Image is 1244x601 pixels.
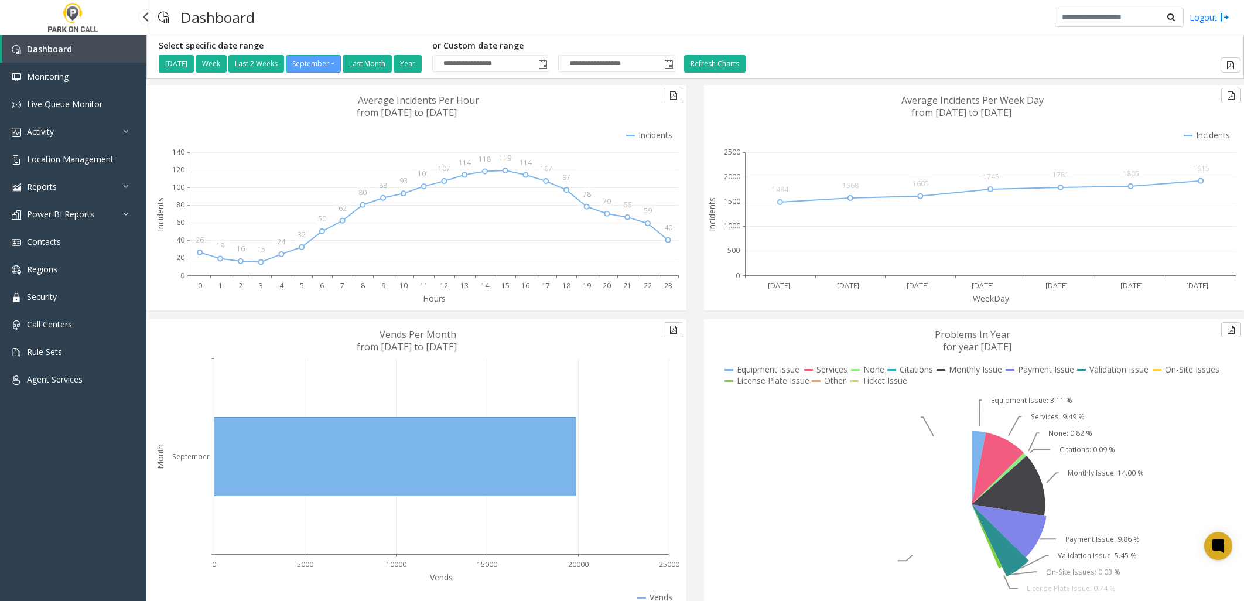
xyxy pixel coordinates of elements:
span: Live Queue Monitor [27,98,102,110]
text: 1568 [842,180,859,190]
span: Reports [27,181,57,192]
img: 'icon' [12,293,21,302]
img: 'icon' [12,45,21,54]
text: 20 [603,281,611,291]
text: 19 [583,281,591,291]
text: 32 [298,230,306,240]
text: from [DATE] to [DATE] [357,106,457,119]
img: pageIcon [158,3,169,32]
text: 0 [180,271,184,281]
text: 2 [238,281,242,291]
text: Incidents [706,197,717,231]
text: Citations: 0.09 % [1060,445,1115,455]
text: [DATE] [972,281,994,291]
text: Vends Per Month [380,328,456,341]
text: 107 [438,163,450,173]
img: 'icon' [12,320,21,330]
button: Year [394,55,422,73]
text: from [DATE] to [DATE] [911,106,1011,119]
span: Security [27,291,57,302]
text: 26 [196,235,204,245]
text: Problems In Year [935,328,1010,341]
text: 93 [399,176,408,186]
button: Week [196,55,227,73]
text: 11 [420,281,428,291]
text: Other [824,375,846,386]
text: [DATE] [1186,281,1208,291]
img: 'icon' [12,265,21,275]
img: 'icon' [12,73,21,82]
span: Agent Services [27,374,83,385]
text: 78 [583,189,591,199]
text: 80 [176,200,184,210]
text: None [863,364,884,375]
text: 8 [361,281,365,291]
text: 19 [216,241,224,251]
text: 5000 [297,559,313,569]
img: 'icon' [12,183,21,192]
text: 7 [340,281,344,291]
text: 0 [198,281,202,291]
text: Incidents [155,197,166,231]
text: 10000 [386,559,406,569]
text: 1745 [983,172,999,182]
text: 1 [218,281,223,291]
text: 25000 [659,559,679,569]
text: 9 [381,281,385,291]
text: 10 [399,281,408,291]
text: 16 [237,244,245,254]
text: 1484 [772,185,789,194]
text: 5 [300,281,304,291]
span: Location Management [27,153,114,165]
text: 70 [603,196,611,206]
text: [DATE] [907,281,929,291]
text: Average Incidents Per Hour [358,94,479,107]
text: 59 [644,206,652,216]
span: Power BI Reports [27,209,94,220]
text: 100 [172,182,184,192]
text: On-Site Issues [1165,364,1219,375]
text: Monthly Issue: 14.00 % [1068,468,1144,478]
img: 'icon' [12,375,21,385]
img: 'icon' [12,348,21,357]
text: 40 [664,223,672,233]
text: 140 [172,147,184,157]
span: Contacts [27,236,61,247]
text: 0 [212,559,216,569]
text: 40 [176,235,184,245]
span: Monitoring [27,71,69,82]
text: 1605 [913,179,929,189]
text: Ticket Issue [862,375,907,386]
img: logout [1220,11,1229,23]
button: [DATE] [159,55,194,73]
text: Validation Issue [1089,364,1149,375]
h5: or Custom date range [432,41,675,51]
text: 114 [459,158,471,168]
text: 62 [339,203,347,213]
text: 20000 [568,559,589,569]
text: 1000 [724,221,740,231]
text: Average Incidents Per Week Day [901,94,1044,107]
text: Equipment Issue [737,364,799,375]
text: 14 [481,281,490,291]
h5: Select specific date range [159,41,423,51]
text: 16 [521,281,529,291]
span: Regions [27,264,57,275]
span: Activity [27,126,54,137]
text: 15 [501,281,510,291]
text: 15000 [477,559,497,569]
text: Hours [423,293,446,304]
a: Dashboard [2,35,146,63]
text: 3 [259,281,263,291]
text: [DATE] [837,281,859,291]
text: 18 [562,281,570,291]
button: Last Month [343,55,392,73]
text: 23 [664,281,672,291]
img: 'icon' [12,100,21,110]
text: License Plate Issue: 0.74 % [1027,583,1116,593]
text: Citations [900,364,933,375]
text: 114 [520,158,532,168]
text: 118 [479,154,491,164]
a: Logout [1190,11,1229,23]
text: 1805 [1123,169,1139,179]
